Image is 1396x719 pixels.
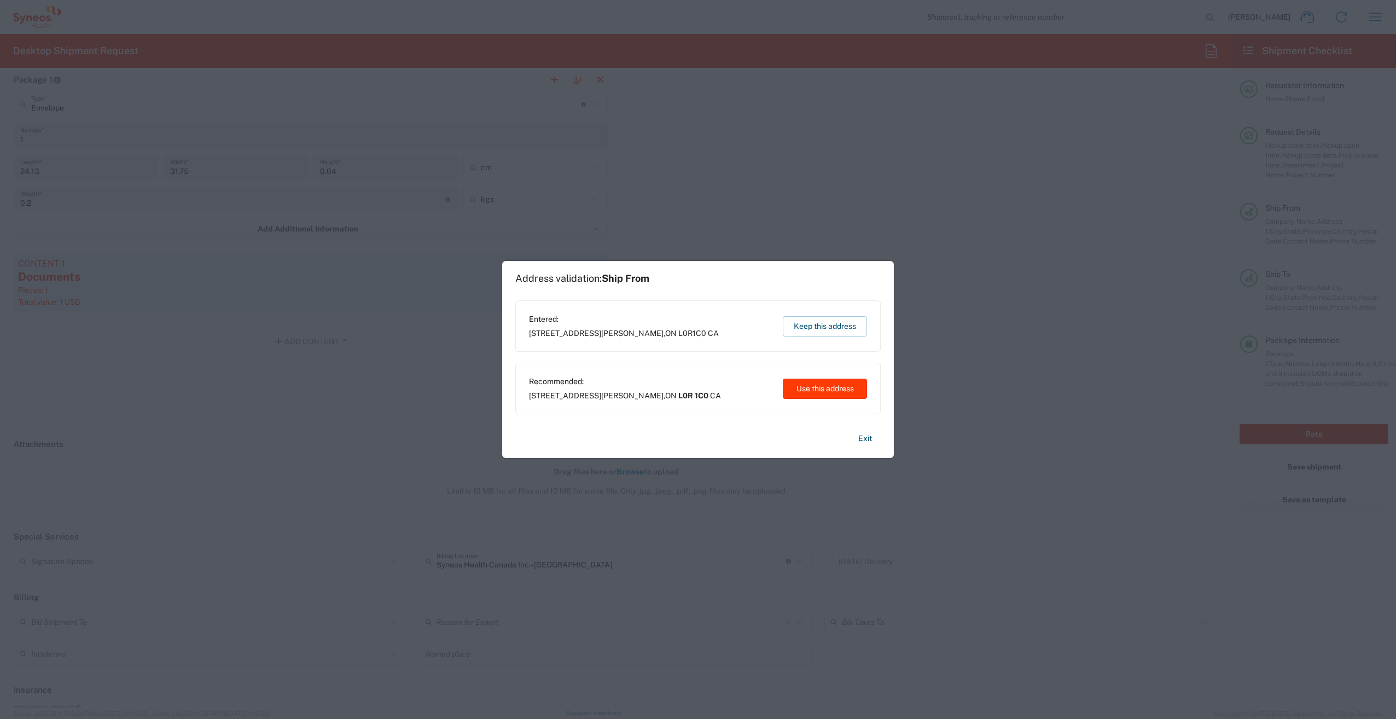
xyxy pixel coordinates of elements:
[783,316,867,337] button: Keep this address
[515,272,649,285] h1: Address validation:
[529,328,719,338] span: [STREET_ADDRESS] ,
[665,391,677,400] span: ON
[529,314,719,324] span: Entered:
[602,272,649,284] span: Ship From
[708,329,719,338] span: CA
[710,391,721,400] span: CA
[601,391,664,400] span: [PERSON_NAME]
[850,429,881,448] button: Exit
[678,391,708,400] span: L0R 1C0
[529,376,721,386] span: Recommended:
[665,329,677,338] span: ON
[678,329,706,338] span: L0R1C0
[529,391,721,401] span: [STREET_ADDRESS] ,
[601,329,664,338] span: [PERSON_NAME]
[783,379,867,399] button: Use this address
